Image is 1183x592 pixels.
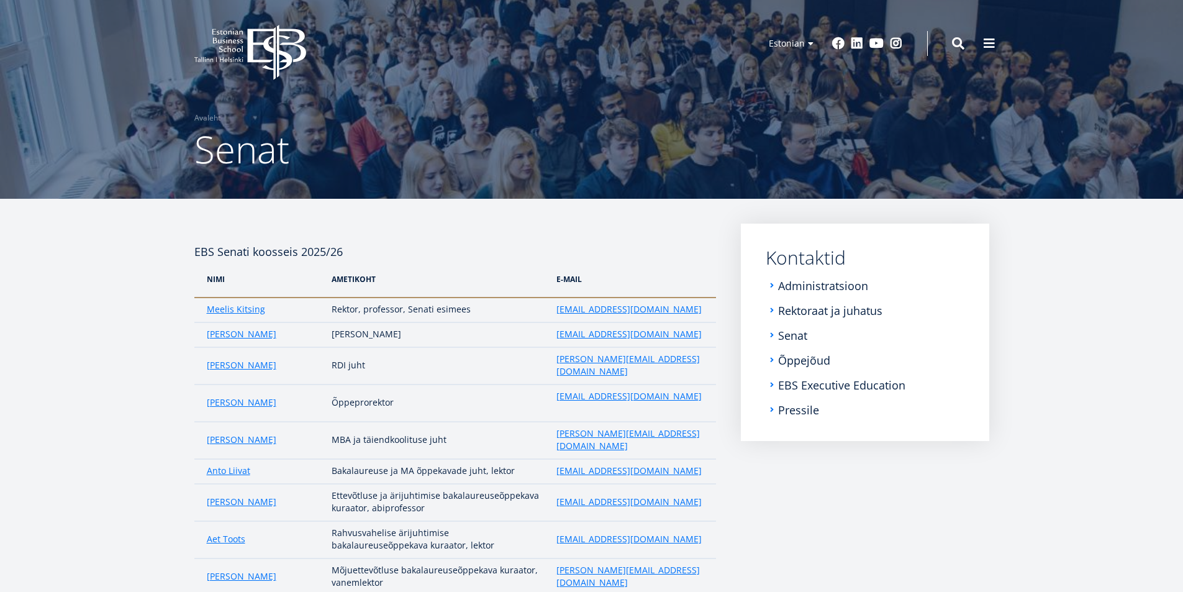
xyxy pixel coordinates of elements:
th: e-Mail [550,261,716,298]
td: Õppeprorektor [325,385,550,422]
a: Administratsioon [778,280,868,292]
td: Rahvusvahelise ärijuhtimise bakalaureuseõppekava kuraator, lektor [325,521,550,558]
a: [PERSON_NAME] [207,396,276,409]
a: [PERSON_NAME][EMAIL_ADDRESS][DOMAIN_NAME] [556,564,704,589]
a: [PERSON_NAME] [207,359,276,371]
a: [PERSON_NAME] [207,328,276,340]
a: [PERSON_NAME] [207,434,276,446]
td: [PERSON_NAME] [325,322,550,347]
a: Kontaktid [766,248,964,267]
a: Avaleht [194,112,220,124]
td: MBA ja täiendkoolituse juht [325,422,550,459]
a: Anto Liivat [207,465,250,477]
a: Rektoraat ja juhatus [778,304,882,317]
td: Rektor, professor, Senati esimees [325,298,550,322]
th: AMetikoht [325,261,550,298]
a: EBS Executive Education [778,379,905,391]
a: Instagram [890,37,902,50]
a: [PERSON_NAME][EMAIL_ADDRESS][DOMAIN_NAME] [556,427,704,452]
a: Pressile [778,404,819,416]
a: [EMAIL_ADDRESS][DOMAIN_NAME] [556,390,702,403]
a: Meelis Kitsing [207,303,265,316]
a: Linkedin [851,37,863,50]
td: Ettevõtluse ja ärijuhtimise bakalaureuseõppekava kuraator, abiprofessor [325,484,550,521]
a: [EMAIL_ADDRESS][DOMAIN_NAME] [556,496,702,508]
a: Youtube [869,37,884,50]
a: [PERSON_NAME] [207,496,276,508]
a: [EMAIL_ADDRESS][DOMAIN_NAME] [556,533,702,545]
a: [PERSON_NAME] [207,570,276,583]
a: [EMAIL_ADDRESS][DOMAIN_NAME] [556,328,702,340]
a: Aet Toots [207,533,245,545]
a: [EMAIL_ADDRESS][DOMAIN_NAME] [556,303,702,316]
a: Senat [778,329,807,342]
h4: EBS Senati koosseis 2025/26 [194,224,716,261]
a: Facebook [832,37,845,50]
span: Senat [194,124,289,175]
th: NIMI [194,261,325,298]
a: Õppejõud [778,354,830,367]
td: RDI juht [325,347,550,385]
a: [PERSON_NAME][EMAIL_ADDRESS][DOMAIN_NAME] [556,353,704,378]
a: [EMAIL_ADDRESS][DOMAIN_NAME] [556,465,702,477]
td: Bakalaureuse ja MA õppekavade juht, lektor [325,459,550,484]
